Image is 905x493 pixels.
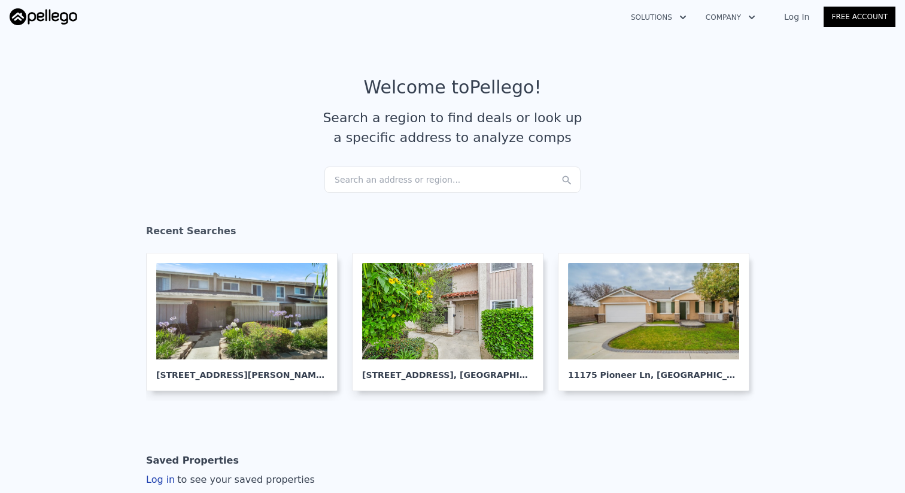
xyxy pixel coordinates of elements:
[324,167,581,193] div: Search an address or region...
[156,359,327,381] div: [STREET_ADDRESS][PERSON_NAME] , [GEOGRAPHIC_DATA]
[621,7,696,28] button: Solutions
[568,359,739,381] div: 11175 Pioneer Ln , [GEOGRAPHIC_DATA]
[362,359,533,381] div: [STREET_ADDRESS] , [GEOGRAPHIC_DATA]
[10,8,77,25] img: Pellego
[696,7,765,28] button: Company
[824,7,895,27] a: Free Account
[146,449,239,473] div: Saved Properties
[146,214,759,253] div: Recent Searches
[352,253,553,391] a: [STREET_ADDRESS], [GEOGRAPHIC_DATA]
[364,77,542,98] div: Welcome to Pellego !
[318,108,587,147] div: Search a region to find deals or look up a specific address to analyze comps
[770,11,824,23] a: Log In
[175,474,315,485] span: to see your saved properties
[146,253,347,391] a: [STREET_ADDRESS][PERSON_NAME], [GEOGRAPHIC_DATA]
[558,253,759,391] a: 11175 Pioneer Ln, [GEOGRAPHIC_DATA]
[146,473,315,487] div: Log in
